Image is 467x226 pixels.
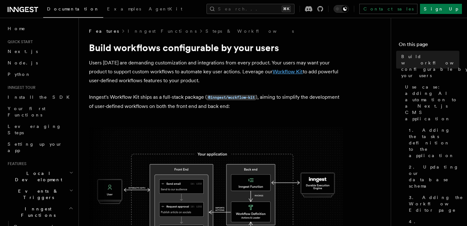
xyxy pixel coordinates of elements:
a: Documentation [43,2,103,18]
span: Features [89,28,119,34]
a: Python [5,69,75,80]
span: Home [8,25,25,32]
h1: Build workflows configurable by your users [89,42,343,53]
a: Setting up your app [5,138,75,156]
a: Build workflows configurable by your users [399,51,459,81]
a: 1. Adding the tasks definition to the application [406,124,459,161]
a: Leveraging Steps [5,121,75,138]
span: Quick start [5,39,33,44]
a: Use case: adding AI automation to a Next.js CMS application [403,81,459,124]
a: Examples [103,2,145,17]
a: Home [5,23,75,34]
span: Inngest Functions [5,206,69,218]
span: Features [5,161,26,166]
span: Your first Functions [8,106,45,117]
button: Local Development [5,168,75,185]
button: Events & Triggers [5,185,75,203]
p: Users [DATE] are demanding customization and integrations from every product. Your users may want... [89,58,343,85]
a: Workflow Kit [273,69,303,75]
span: Setting up your app [8,142,62,153]
span: 3. Adding the Workflow Editor page [409,194,464,213]
span: Events & Triggers [5,188,69,201]
a: Next.js [5,46,75,57]
a: AgentKit [145,2,186,17]
span: 1. Adding the tasks definition to the application [409,127,459,159]
kbd: ⌘K [282,6,291,12]
a: Inngest Functions [128,28,197,34]
span: Install the SDK [8,95,73,100]
a: Install the SDK [5,91,75,103]
a: Contact sales [359,4,417,14]
span: Use case: adding AI automation to a Next.js CMS application [405,84,459,122]
a: Your first Functions [5,103,75,121]
p: Inngest's Workflow Kit ships as a full-stack package ( ), aiming to simplify the development of u... [89,93,343,111]
span: Next.js [8,49,38,54]
a: 2. Updating our database schema [406,161,459,192]
span: 2. Updating our database schema [409,164,459,189]
span: Examples [107,6,141,11]
a: @inngest/workflow-kit [207,94,256,100]
button: Inngest Functions [5,203,75,221]
span: Python [8,72,31,77]
code: @inngest/workflow-kit [207,95,256,100]
span: AgentKit [149,6,182,11]
button: Search...⌘K [206,4,294,14]
button: Toggle dark mode [334,5,349,13]
a: Sign Up [420,4,462,14]
h4: On this page [399,41,459,51]
span: Documentation [47,6,99,11]
span: Local Development [5,170,69,183]
span: Leveraging Steps [8,124,61,135]
span: Inngest tour [5,85,36,90]
a: 3. Adding the Workflow Editor page [406,192,459,216]
a: Node.js [5,57,75,69]
a: Steps & Workflows [206,28,294,34]
span: Node.js [8,60,38,65]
